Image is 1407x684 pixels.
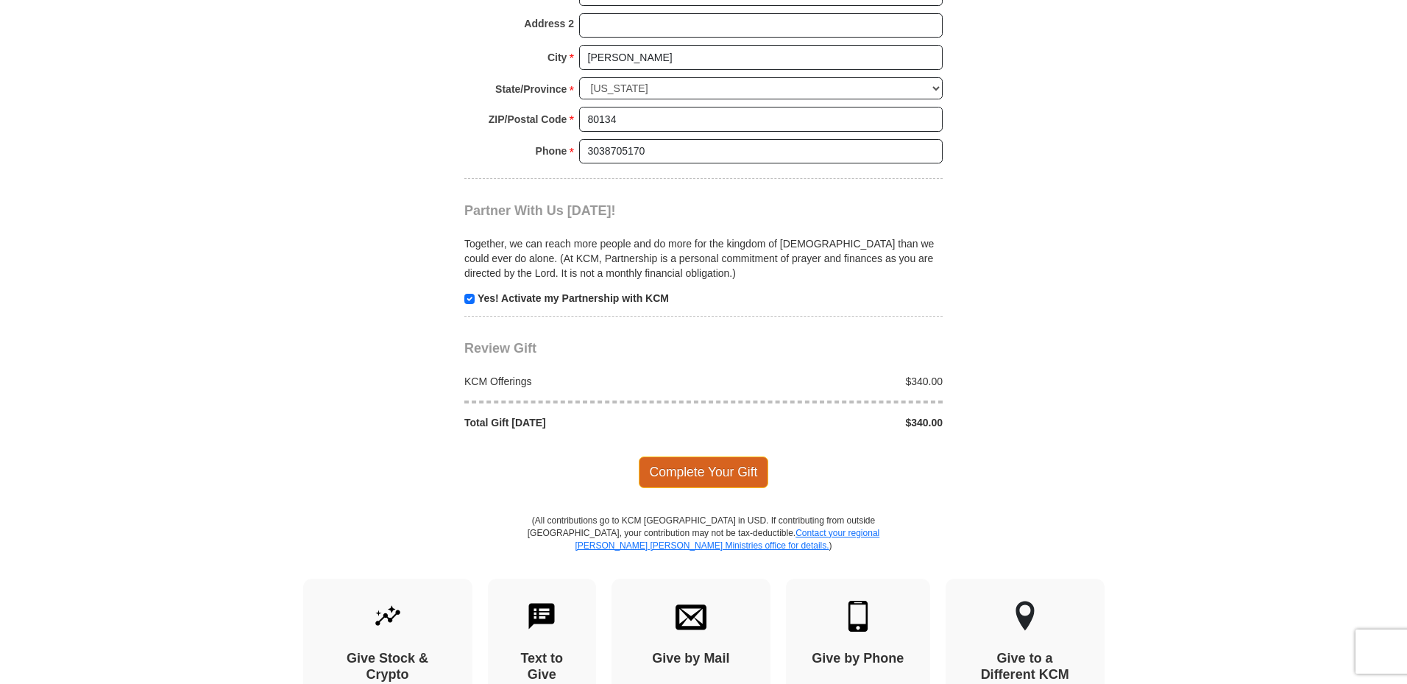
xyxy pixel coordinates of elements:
[457,374,704,389] div: KCM Offerings
[464,341,536,356] span: Review Gift
[464,236,943,281] p: Together, we can reach more people and do more for the kingdom of [DEMOGRAPHIC_DATA] than we coul...
[514,651,571,683] h4: Text to Give
[372,601,403,632] img: give-by-stock.svg
[526,601,557,632] img: text-to-give.svg
[812,651,904,667] h4: Give by Phone
[547,47,567,68] strong: City
[329,651,447,683] h4: Give Stock & Crypto
[495,79,567,99] strong: State/Province
[527,515,880,579] p: (All contributions go to KCM [GEOGRAPHIC_DATA] in USD. If contributing from outside [GEOGRAPHIC_D...
[457,415,704,430] div: Total Gift [DATE]
[637,651,745,667] h4: Give by Mail
[703,374,951,389] div: $340.00
[639,456,769,487] span: Complete Your Gift
[843,601,873,632] img: mobile.svg
[676,601,706,632] img: envelope.svg
[524,13,574,34] strong: Address 2
[536,141,567,161] strong: Phone
[464,203,616,218] span: Partner With Us [DATE]!
[575,528,879,551] a: Contact your regional [PERSON_NAME] [PERSON_NAME] Ministries office for details.
[1015,601,1035,632] img: other-region
[489,109,567,130] strong: ZIP/Postal Code
[478,292,669,304] strong: Yes! Activate my Partnership with KCM
[703,415,951,430] div: $340.00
